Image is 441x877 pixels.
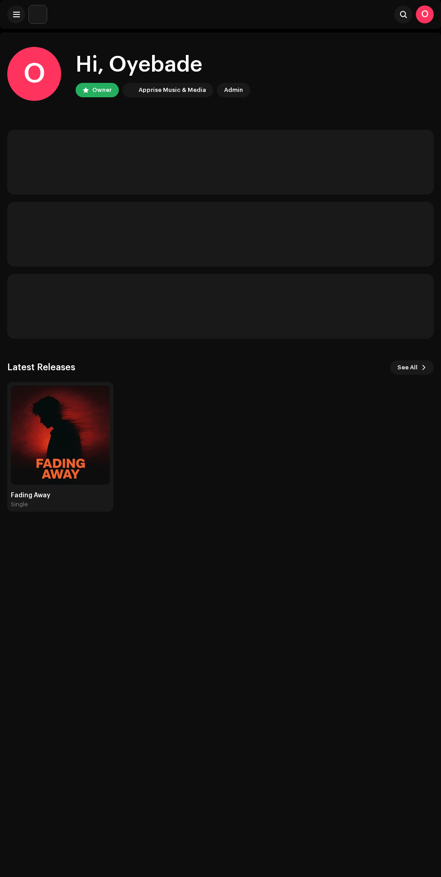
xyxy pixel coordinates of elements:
img: 1c16f3de-5afb-4452-805d-3f3454e20b1b [124,85,135,95]
div: O [416,5,434,23]
img: 1c16f3de-5afb-4452-805d-3f3454e20b1b [29,5,47,23]
div: Owner [92,85,112,95]
div: Single [11,501,28,508]
div: Hi, Oyebade [76,50,250,79]
div: Admin [224,85,243,95]
button: See All [390,360,434,375]
h3: Latest Releases [7,360,75,375]
span: See All [397,359,418,377]
div: O [7,47,61,101]
div: Apprise Music & Media [139,85,206,95]
img: cf377f0e-3de8-4c90-b9d8-01a1d5cf4b80 [11,386,110,485]
div: Fading Away [11,492,110,499]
